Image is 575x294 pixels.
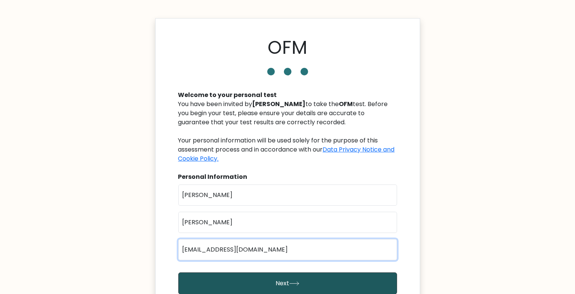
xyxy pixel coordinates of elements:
[178,91,397,100] div: Welcome to your personal test
[178,145,395,163] a: Data Privacy Notice and Cookie Policy.
[339,100,353,108] b: OFM
[178,172,397,181] div: Personal Information
[178,185,397,206] input: First name
[178,239,397,260] input: Email
[178,100,397,163] div: You have been invited by to take the test. Before you begin your test, please ensure your details...
[252,100,306,108] b: [PERSON_NAME]
[268,37,307,59] h1: OFM
[178,212,397,233] input: Last name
